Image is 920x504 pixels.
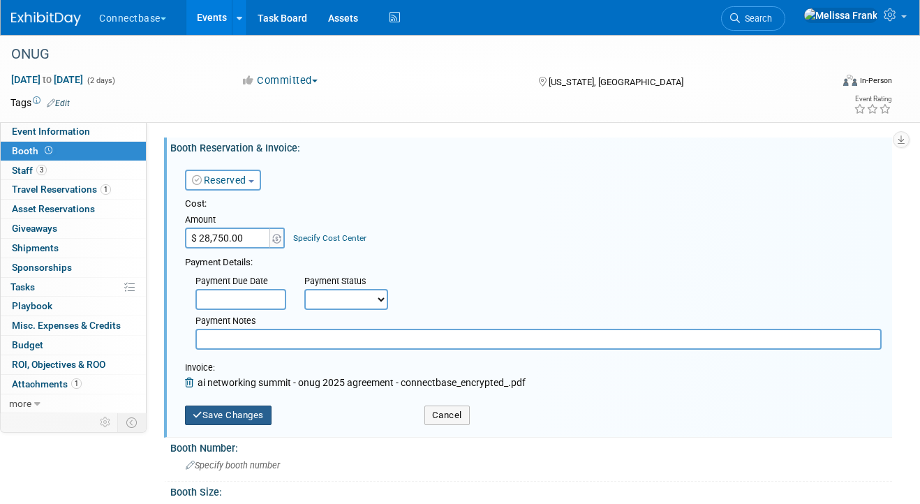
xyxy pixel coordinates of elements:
[1,336,146,355] a: Budget
[192,175,246,186] a: Reserved
[11,12,81,26] img: ExhibitDay
[12,145,55,156] span: Booth
[10,96,70,110] td: Tags
[12,184,111,195] span: Travel Reservations
[9,398,31,409] span: more
[10,73,84,86] span: [DATE] [DATE]
[170,438,892,455] div: Booth Number:
[185,253,882,269] div: Payment Details:
[1,180,146,199] a: Travel Reservations1
[101,184,111,195] span: 1
[185,198,882,211] div: Cost:
[12,320,121,331] span: Misc. Expenses & Credits
[1,200,146,218] a: Asset Reservations
[40,74,54,85] span: to
[763,73,893,94] div: Event Format
[170,138,892,155] div: Booth Reservation & Invoice:
[12,378,82,390] span: Attachments
[549,77,683,87] span: [US_STATE], [GEOGRAPHIC_DATA]
[198,377,526,388] span: ai networking summit - onug 2025 agreement - connectbase_encrypted_.pdf
[740,13,772,24] span: Search
[1,142,146,161] a: Booth
[118,413,147,431] td: Toggle Event Tabs
[304,275,398,289] div: Payment Status
[12,223,57,234] span: Giveaways
[185,214,286,228] div: Amount
[186,460,280,470] span: Specify booth number
[170,482,892,499] div: Booth Size:
[293,233,366,243] a: Specify Cost Center
[1,394,146,413] a: more
[42,145,55,156] span: Booth not reserved yet
[1,316,146,335] a: Misc. Expenses & Credits
[12,203,95,214] span: Asset Reservations
[185,377,198,388] a: Remove Attachment
[1,219,146,238] a: Giveaways
[854,96,891,103] div: Event Rating
[12,262,72,273] span: Sponsorships
[12,359,105,370] span: ROI, Objectives & ROO
[6,42,817,67] div: ONUG
[71,378,82,389] span: 1
[47,98,70,108] a: Edit
[859,75,892,86] div: In-Person
[1,297,146,316] a: Playbook
[424,406,470,425] button: Cancel
[1,258,146,277] a: Sponsorships
[36,165,47,175] span: 3
[236,73,323,88] button: Committed
[185,362,526,376] div: Invoice:
[10,281,35,292] span: Tasks
[1,239,146,258] a: Shipments
[12,126,90,137] span: Event Information
[185,170,261,191] button: Reserved
[185,406,272,425] button: Save Changes
[843,75,857,86] img: Format-Inperson.png
[1,161,146,180] a: Staff3
[1,375,146,394] a: Attachments1
[1,355,146,374] a: ROI, Objectives & ROO
[12,339,43,350] span: Budget
[195,315,882,329] div: Payment Notes
[721,6,785,31] a: Search
[12,165,47,176] span: Staff
[86,76,115,85] span: (2 days)
[12,242,59,253] span: Shipments
[94,413,118,431] td: Personalize Event Tab Strip
[195,275,283,289] div: Payment Due Date
[12,300,52,311] span: Playbook
[1,122,146,141] a: Event Information
[1,278,146,297] a: Tasks
[803,8,878,23] img: Melissa Frank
